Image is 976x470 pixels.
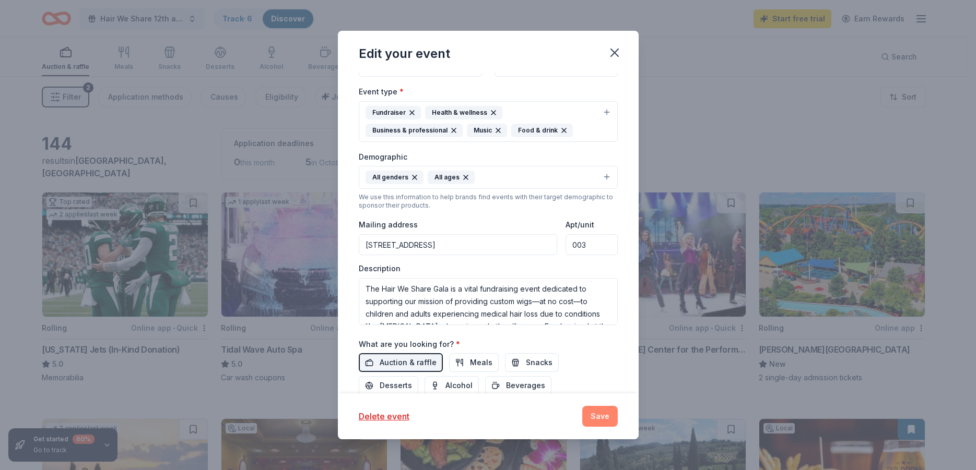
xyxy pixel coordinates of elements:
label: Description [359,263,401,274]
label: Demographic [359,152,407,162]
textarea: The Hair We Share Gala is a vital fundraising event dedicated to supporting our mission of provid... [359,278,618,325]
label: Mailing address [359,220,418,230]
span: Desserts [380,379,412,392]
div: All ages [428,171,475,184]
div: Fundraiser [366,106,421,119]
input: # [566,234,617,255]
button: All gendersAll ages [359,166,618,189]
button: Desserts [359,376,418,395]
button: Save [582,406,618,427]
span: Auction & raffle [380,356,437,369]
button: Snacks [505,353,559,372]
label: What are you looking for? [359,339,460,350]
label: Apt/unit [566,220,594,230]
input: Enter a US address [359,234,558,255]
span: Beverages [506,379,545,392]
button: Beverages [485,376,551,395]
div: Food & drink [511,124,573,137]
span: Meals [470,356,492,369]
div: Music [467,124,507,137]
button: Delete event [359,410,409,423]
div: Health & wellness [425,106,502,119]
label: Event type [359,87,404,97]
button: FundraiserHealth & wellnessBusiness & professionalMusicFood & drink [359,101,618,142]
span: Snacks [526,356,552,369]
button: Meals [449,353,499,372]
span: Alcohol [445,379,473,392]
div: Business & professional [366,124,463,137]
button: Auction & raffle [359,353,443,372]
div: All genders [366,171,424,184]
button: Alcohol [425,376,479,395]
div: We use this information to help brands find events with their target demographic to sponsor their... [359,193,618,210]
div: Edit your event [359,45,450,62]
